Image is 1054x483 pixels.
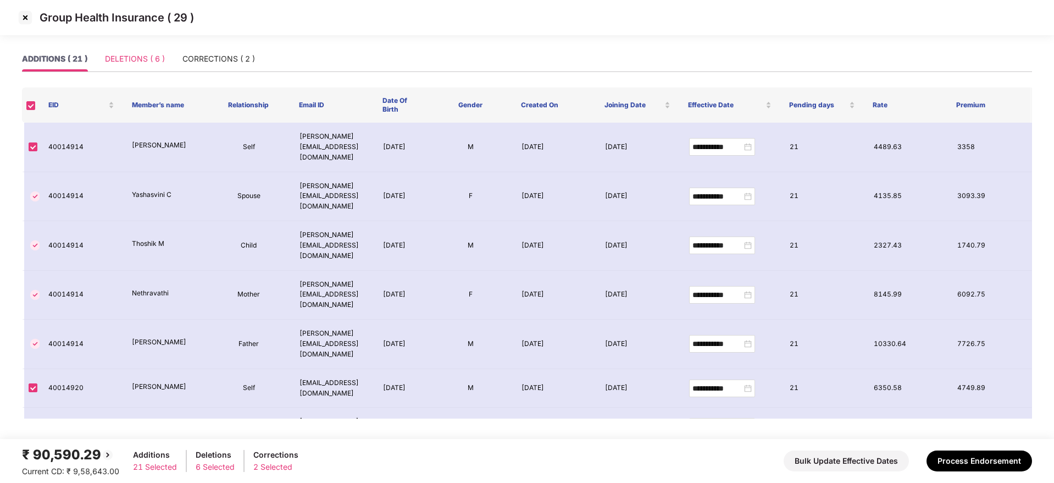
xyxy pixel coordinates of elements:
[132,288,198,299] p: Nethravathi
[513,369,596,408] td: [DATE]
[374,87,429,123] th: Date Of Birth
[133,461,177,473] div: 21 Selected
[948,408,1032,447] td: 3878.49
[429,221,513,271] td: M
[781,123,864,172] td: 21
[40,87,123,123] th: EID
[513,221,596,271] td: [DATE]
[513,320,596,369] td: [DATE]
[207,408,290,447] td: Spouse
[374,320,429,369] td: [DATE]
[596,221,680,271] td: [DATE]
[207,369,290,408] td: Self
[291,369,374,408] td: [EMAIL_ADDRESS][DOMAIN_NAME]
[865,221,948,271] td: 2327.43
[40,221,123,271] td: 40014914
[513,408,596,447] td: [DATE]
[429,87,512,123] th: Gender
[374,369,429,408] td: [DATE]
[22,444,119,465] div: ₹ 90,590.29
[784,451,909,471] button: Bulk Update Effective Dates
[429,271,513,320] td: F
[948,123,1032,172] td: 3358
[132,239,198,249] p: Thoshik M
[865,408,948,447] td: 5185.53
[513,271,596,320] td: [DATE]
[781,408,864,447] td: 21
[429,369,513,408] td: M
[679,87,780,123] th: Effective Date
[948,369,1032,408] td: 4749.89
[132,140,198,151] p: [PERSON_NAME]
[123,87,207,123] th: Member’s name
[22,53,87,65] div: ADDITIONS ( 21 )
[513,172,596,222] td: [DATE]
[429,408,513,447] td: F
[596,408,680,447] td: [DATE]
[947,87,1031,123] th: Premium
[29,337,42,350] img: svg+xml;base64,PHN2ZyBpZD0iVGljay0zMngzMiIgeG1sbnM9Imh0dHA6Ly93d3cudzMub3JnLzIwMDAvc3ZnIiB3aWR0aD...
[291,271,374,320] td: [PERSON_NAME][EMAIL_ADDRESS][DOMAIN_NAME]
[789,101,847,109] span: Pending days
[596,320,680,369] td: [DATE]
[865,172,948,222] td: 4135.85
[374,271,429,320] td: [DATE]
[948,221,1032,271] td: 1740.79
[132,382,198,392] p: [PERSON_NAME]
[207,271,290,320] td: Mother
[781,221,864,271] td: 21
[596,123,680,172] td: [DATE]
[429,123,513,172] td: M
[865,320,948,369] td: 10330.64
[291,172,374,222] td: [PERSON_NAME][EMAIL_ADDRESS][DOMAIN_NAME]
[16,9,34,26] img: svg+xml;base64,PHN2ZyBpZD0iQ3Jvc3MtMzJ4MzIiIHhtbG5zPSJodHRwOi8vd3d3LnczLm9yZy8yMDAwL3N2ZyIgd2lkdG...
[374,221,429,271] td: [DATE]
[291,320,374,369] td: [PERSON_NAME][EMAIL_ADDRESS][DOMAIN_NAME]
[864,87,947,123] th: Rate
[182,53,255,65] div: CORRECTIONS ( 2 )
[781,172,864,222] td: 21
[196,449,235,461] div: Deletions
[196,461,235,473] div: 6 Selected
[429,320,513,369] td: M
[374,408,429,447] td: [DATE]
[688,101,763,109] span: Effective Date
[780,87,864,123] th: Pending days
[207,87,290,123] th: Relationship
[596,87,679,123] th: Joining Date
[781,320,864,369] td: 21
[29,239,42,252] img: svg+xml;base64,PHN2ZyBpZD0iVGljay0zMngzMiIgeG1sbnM9Imh0dHA6Ly93d3cudzMub3JnLzIwMDAvc3ZnIiB3aWR0aD...
[865,369,948,408] td: 6350.58
[291,408,374,447] td: [EMAIL_ADDRESS][DOMAIN_NAME]
[22,466,119,476] span: Current CD: ₹ 9,58,643.00
[40,320,123,369] td: 40014914
[291,123,374,172] td: [PERSON_NAME][EMAIL_ADDRESS][DOMAIN_NAME]
[40,408,123,447] td: 40014920
[40,11,194,24] p: Group Health Insurance ( 29 )
[132,190,198,200] p: Yashasvini C
[132,337,198,348] p: [PERSON_NAME]
[40,369,123,408] td: 40014920
[596,369,680,408] td: [DATE]
[29,190,42,203] img: svg+xml;base64,PHN2ZyBpZD0iVGljay0zMngzMiIgeG1sbnM9Imh0dHA6Ly93d3cudzMub3JnLzIwMDAvc3ZnIiB3aWR0aD...
[253,461,298,473] div: 2 Selected
[29,288,42,301] img: svg+xml;base64,PHN2ZyBpZD0iVGljay0zMngzMiIgeG1sbnM9Imh0dHA6Ly93d3cudzMub3JnLzIwMDAvc3ZnIiB3aWR0aD...
[207,172,290,222] td: Spouse
[596,271,680,320] td: [DATE]
[374,172,429,222] td: [DATE]
[48,101,106,109] span: EID
[40,123,123,172] td: 40014914
[374,123,429,172] td: [DATE]
[927,451,1032,471] button: Process Endorsement
[865,271,948,320] td: 8145.99
[101,448,114,462] img: svg+xml;base64,PHN2ZyBpZD0iQmFjay0yMHgyMCIgeG1sbnM9Imh0dHA6Ly93d3cudzMub3JnLzIwMDAvc3ZnIiB3aWR0aD...
[604,101,662,109] span: Joining Date
[865,123,948,172] td: 4489.63
[133,449,177,461] div: Additions
[207,221,290,271] td: Child
[512,87,596,123] th: Created On
[290,87,374,123] th: Email ID
[40,271,123,320] td: 40014914
[781,369,864,408] td: 21
[429,172,513,222] td: F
